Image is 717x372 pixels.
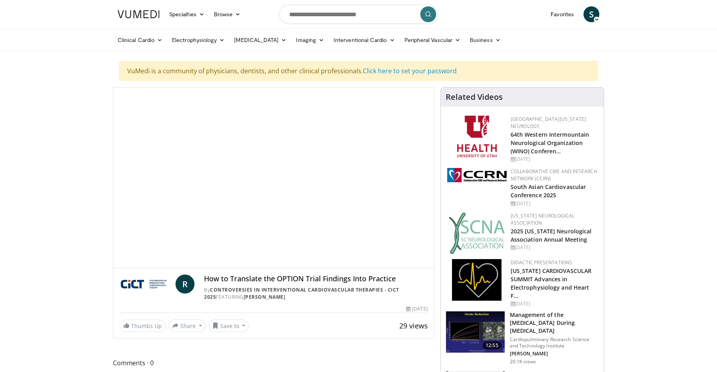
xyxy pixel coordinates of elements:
[244,294,286,300] a: [PERSON_NAME]
[511,267,592,300] a: [US_STATE] CARDIOVASCULAR SUMMIT Advances in Electrophysiology and Heart F…
[546,6,579,22] a: Favorites
[511,244,597,251] div: [DATE]
[406,305,427,313] div: [DATE]
[167,32,229,48] a: Electrophysiology
[510,351,599,357] p: [PERSON_NAME]
[511,259,597,266] div: Didactic Presentations
[510,336,599,349] p: Cardiopulmonary Research Science and Technology Institute
[511,212,575,226] a: [US_STATE] Neurological Association
[119,61,598,81] div: VuMedi is a community of physicians, dentists, and other clinical professionals.
[510,311,599,335] h3: Management of the [MEDICAL_DATA] During [MEDICAL_DATA]
[511,116,586,130] a: [GEOGRAPHIC_DATA][US_STATE] Neurology
[209,319,249,332] button: Save to
[291,32,329,48] a: Imaging
[511,131,589,155] a: 64th Western Intermountain Neurological Organization (WINO) Conferen…
[209,6,246,22] a: Browse
[363,67,457,75] a: Click here to set your password
[164,6,209,22] a: Specialties
[511,168,597,182] a: Collaborative CME and Research Network (CCRN)
[446,311,599,365] a: 12:55 Management of the [MEDICAL_DATA] During [MEDICAL_DATA] Cardiopulmonary Research Science and...
[169,319,206,332] button: Share
[279,5,438,24] input: Search topics, interventions
[400,32,465,48] a: Peripheral Vascular
[511,183,586,199] a: South Asian Cardiovascular Conference 2025
[204,286,427,301] div: By FEATURING
[329,32,400,48] a: Interventional Cardio
[204,275,427,283] h4: How to Translate the OPTION Trial Findings Into Practice
[449,212,505,254] img: b123db18-9392-45ae-ad1d-42c3758a27aa.jpg.150x105_q85_autocrop_double_scale_upscale_version-0.2.jpg
[175,275,195,294] a: R
[446,311,505,353] img: ASqSTwfBDudlPt2X4xMDoxOjAxMTuB36.150x105_q85_crop-smart_upscale.jpg
[118,10,160,18] img: VuMedi Logo
[452,259,502,301] img: 1860aa7a-ba06-47e3-81a4-3dc728c2b4cf.png.150x105_q85_autocrop_double_scale_upscale_version-0.2.png
[204,286,399,300] a: Controversies in Interventional Cardiovascular Therapies - CICT 2025
[399,321,428,330] span: 29 views
[584,6,599,22] a: S
[511,200,597,207] div: [DATE]
[447,168,507,182] img: a04ee3ba-8487-4636-b0fb-5e8d268f3737.png.150x105_q85_autocrop_double_scale_upscale_version-0.2.png
[113,358,435,368] span: Comments 0
[511,156,597,163] div: [DATE]
[120,320,166,332] a: Thumbs Up
[120,275,172,294] img: Controversies in Interventional Cardiovascular Therapies - CICT 2025
[113,32,167,48] a: Clinical Cardio
[446,92,503,102] h4: Related Videos
[510,359,536,365] p: 20.1K views
[511,227,592,243] a: 2025 [US_STATE] Neurological Association Annual Meeting
[457,116,497,157] img: f6362829-b0a3-407d-a044-59546adfd345.png.150x105_q85_autocrop_double_scale_upscale_version-0.2.png
[113,88,434,268] video-js: Video Player
[482,341,502,349] span: 12:55
[229,32,291,48] a: [MEDICAL_DATA]
[511,300,597,307] div: [DATE]
[465,32,505,48] a: Business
